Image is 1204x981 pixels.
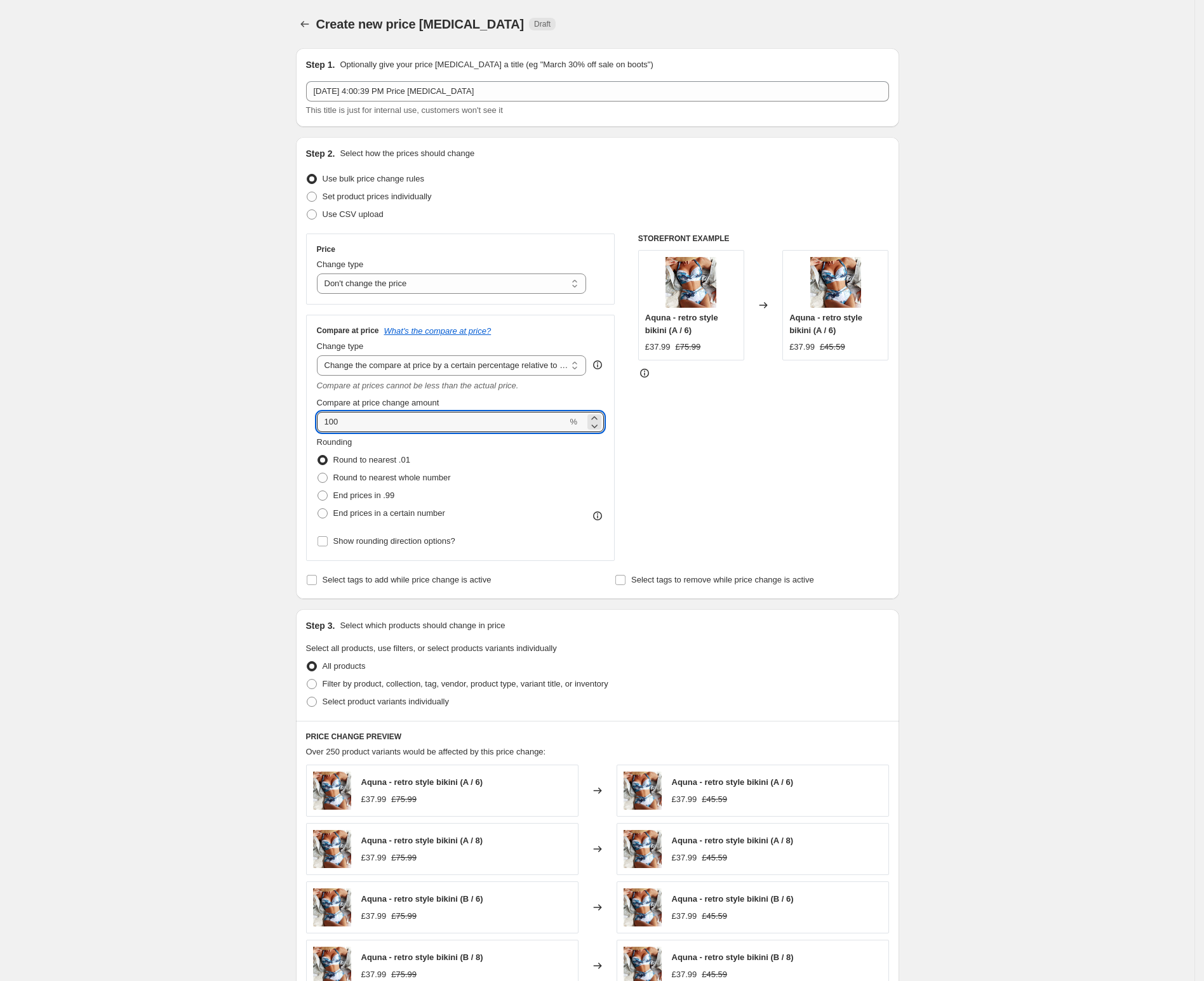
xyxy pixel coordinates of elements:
h2: Step 3. [306,619,335,632]
strike: £75.99 [391,793,417,806]
span: Round to nearest .01 [333,455,410,464]
span: Aquna - retro style bikini (A / 8) [361,836,483,845]
span: Aquna - retro style bikini (B / 6) [672,894,794,904]
span: Aquna - retro style bikini (A / 8) [672,836,794,845]
span: All products [323,661,366,671]
span: Round to nearest whole number [333,473,451,482]
strike: £45.59 [702,793,727,806]
span: Aquna - retro style bikini (A / 6) [361,777,483,787]
strike: £75.99 [391,968,417,981]
span: Over 250 product variants would be affected by this price change: [306,747,546,756]
div: £37.99 [672,793,697,806]
span: Select tags to add while price change is active [323,575,492,584]
h3: Compare at price [317,326,379,336]
span: Aquna - retro style bikini (B / 8) [361,952,483,962]
div: £37.99 [672,968,697,981]
img: aquna-bikini-im-retro-style-732561_80x.jpg [666,257,716,308]
span: Set product prices individually [323,192,432,201]
strike: £45.59 [702,852,727,864]
img: aquna-bikini-im-retro-style-732561_80x.jpg [810,257,861,308]
button: What's the compare at price? [384,326,492,336]
span: Use bulk price change rules [323,174,424,183]
span: Compare at price change amount [317,398,439,407]
span: Filter by product, collection, tag, vendor, product type, variant title, or inventory [323,679,608,688]
strike: £75.99 [391,910,417,923]
strike: £45.59 [820,341,845,353]
span: Show rounding direction options? [333,536,455,546]
strike: £45.59 [702,968,727,981]
img: aquna-bikini-im-retro-style-732561_80x.jpg [313,830,351,868]
div: £37.99 [672,852,697,864]
h6: STOREFRONT EXAMPLE [638,234,889,244]
span: Select all products, use filters, or select products variants individually [306,643,557,653]
span: Change type [317,341,364,351]
i: Compare at prices cannot be less than the actual price. [317,381,519,390]
img: aquna-bikini-im-retro-style-732561_80x.jpg [624,888,662,926]
strike: £75.99 [391,852,417,864]
span: Aquna - retro style bikini (B / 8) [672,952,794,962]
div: £37.99 [361,793,387,806]
div: £37.99 [361,968,387,981]
input: 30% off holiday sale [306,81,889,102]
span: Select product variants individually [323,697,449,706]
div: £37.99 [361,910,387,923]
p: Optionally give your price [MEDICAL_DATA] a title (eg "March 30% off sale on boots") [340,58,653,71]
img: aquna-bikini-im-retro-style-732561_80x.jpg [313,772,351,810]
p: Select how the prices should change [340,147,474,160]
div: £37.99 [361,852,387,864]
span: End prices in a certain number [333,508,445,518]
strike: £45.59 [702,910,727,923]
div: £37.99 [789,341,815,353]
span: Aquna - retro style bikini (A / 6) [789,313,862,335]
h2: Step 2. [306,147,335,160]
div: £37.99 [645,341,671,353]
span: % [570,417,577,426]
span: This title is just for internal use, customers won't see it [306,105,503,115]
button: Price change jobs [296,15,314,33]
span: Aquna - retro style bikini (A / 6) [645,313,718,335]
h6: PRICE CHANGE PREVIEW [306,732,889,742]
span: Change type [317,260,364,269]
span: Use CSV upload [323,209,384,219]
h2: Step 1. [306,58,335,71]
span: Aquna - retro style bikini (A / 6) [672,777,794,787]
strike: £75.99 [676,341,701,353]
span: Rounding [317,437,352,447]
h3: Price [317,244,335,254]
div: help [591,359,604,371]
div: £37.99 [672,910,697,923]
span: End prices in .99 [333,490,395,500]
img: aquna-bikini-im-retro-style-732561_80x.jpg [313,888,351,926]
img: aquna-bikini-im-retro-style-732561_80x.jpg [624,772,662,810]
input: 20 [317,412,568,432]
span: Draft [534,19,551,29]
p: Select which products should change in price [340,619,505,632]
span: Aquna - retro style bikini (B / 6) [361,894,483,904]
span: Create new price [MEDICAL_DATA] [316,17,525,31]
span: Select tags to remove while price change is active [631,575,814,584]
img: aquna-bikini-im-retro-style-732561_80x.jpg [624,830,662,868]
